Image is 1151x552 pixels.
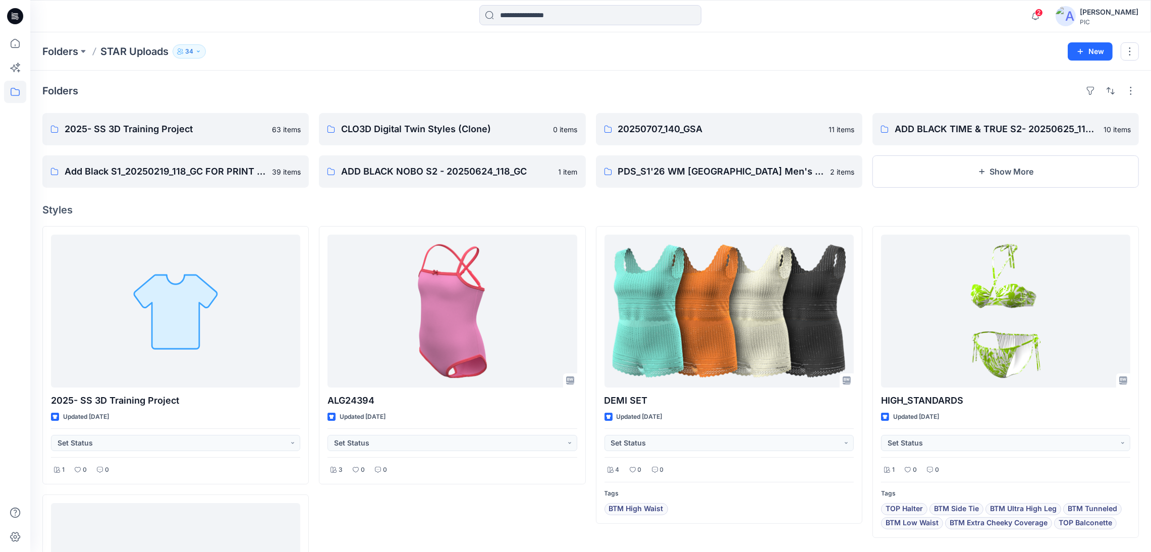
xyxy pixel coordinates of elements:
[65,164,266,179] p: Add Black S1_20250219_118_GC FOR PRINT APPLICATION
[617,412,663,422] p: Updated [DATE]
[173,44,206,59] button: 34
[618,122,823,136] p: 20250707_140_GSA
[1059,517,1112,529] span: TOP Balconette
[638,465,642,475] p: 0
[618,164,824,179] p: PDS_S1'26 WM [GEOGRAPHIC_DATA] Men's 20250522_117_GC_STAR
[185,46,193,57] p: 34
[1035,9,1043,17] span: 2
[881,235,1130,388] a: HIGH_STANDARDS
[105,465,109,475] p: 0
[990,503,1057,515] span: BTM Ultra High Leg
[596,113,862,145] a: 20250707_140_GSA11 items
[872,155,1139,188] button: Show More
[893,412,939,422] p: Updated [DATE]
[881,394,1130,408] p: HIGH_STANDARDS
[881,488,1130,499] p: Tags
[319,113,585,145] a: CLO3D Digital Twin Styles (Clone)0 items
[596,155,862,188] a: PDS_S1'26 WM [GEOGRAPHIC_DATA] Men's 20250522_117_GC_STAR2 items
[100,44,169,59] p: STAR Uploads
[660,465,664,475] p: 0
[895,122,1098,136] p: ADD BLACK TIME & TRUE S2- 20250625_118_GC
[913,465,917,475] p: 0
[65,122,266,136] p: 2025- SS 3D Training Project
[42,155,309,188] a: Add Black S1_20250219_118_GC FOR PRINT APPLICATION39 items
[272,167,301,177] p: 39 items
[339,465,343,475] p: 3
[886,517,939,529] span: BTM Low Waist
[42,85,78,97] h4: Folders
[83,465,87,475] p: 0
[51,235,300,388] a: 2025- SS 3D Training Project
[319,155,585,188] a: ADD BLACK NOBO S2 - 20250624_118_GC1 item
[934,503,979,515] span: BTM Side Tie
[341,122,547,136] p: CLO3D Digital Twin Styles (Clone)
[1080,6,1138,18] div: [PERSON_NAME]
[886,503,923,515] span: TOP Halter
[341,164,552,179] p: ADD BLACK NOBO S2 - 20250624_118_GC
[340,412,386,422] p: Updated [DATE]
[605,394,854,408] p: DEMI SET
[272,124,301,135] p: 63 items
[62,465,65,475] p: 1
[42,204,1139,216] h4: Styles
[872,113,1139,145] a: ADD BLACK TIME & TRUE S2- 20250625_118_GC10 items
[605,488,854,499] p: Tags
[327,394,577,408] p: ALG24394
[42,44,78,59] a: Folders
[950,517,1048,529] span: BTM Extra Cheeky Coverage
[829,124,854,135] p: 11 items
[605,235,854,388] a: DEMI SET
[361,465,365,475] p: 0
[383,465,387,475] p: 0
[1080,18,1138,26] div: PIC
[609,503,664,515] span: BTM High Waist
[1056,6,1076,26] img: avatar
[1068,42,1113,61] button: New
[51,394,300,408] p: 2025- SS 3D Training Project
[42,113,309,145] a: 2025- SS 3D Training Project63 items
[554,124,578,135] p: 0 items
[616,465,620,475] p: 4
[559,167,578,177] p: 1 item
[830,167,854,177] p: 2 items
[327,235,577,388] a: ALG24394
[63,412,109,422] p: Updated [DATE]
[1104,124,1131,135] p: 10 items
[1068,503,1117,515] span: BTM Tunneled
[892,465,895,475] p: 1
[935,465,939,475] p: 0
